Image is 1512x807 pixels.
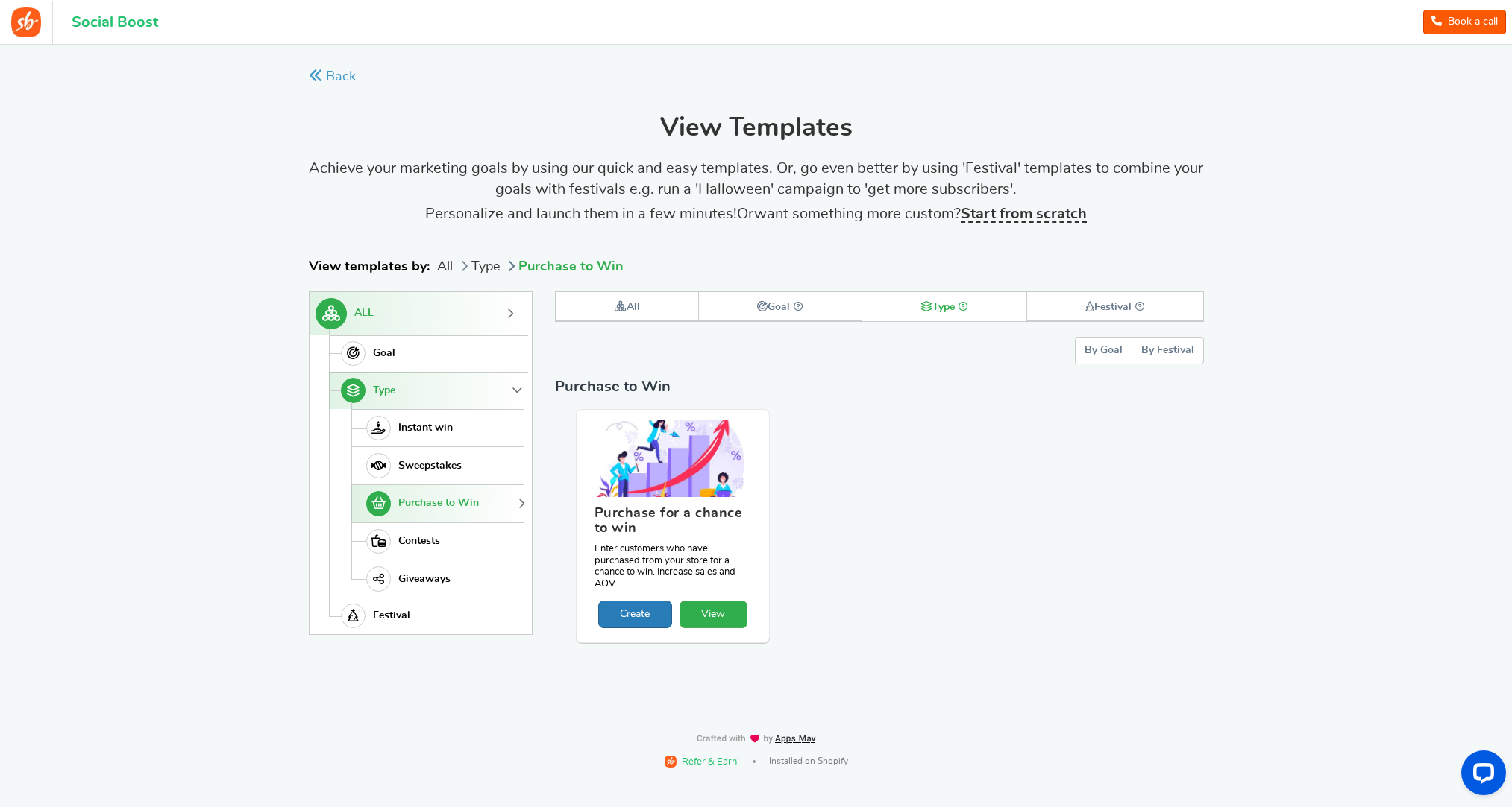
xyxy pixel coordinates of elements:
[437,258,453,276] li: All
[351,409,524,447] a: Instant win
[504,258,624,276] li: Purchase to Win
[753,760,756,763] span: |
[961,206,1087,223] a: Start from scratch
[457,258,500,276] li: Type
[309,114,1204,143] h2: View Templates
[1449,744,1512,807] iframe: LiveChat chat widget
[329,335,524,373] a: Goal
[595,506,751,543] h3: Purchase for a chance to win
[398,460,462,472] span: Sweepstakes
[1085,302,1145,312] strong: Festival
[309,260,430,273] strong: View templates by:
[329,598,524,635] a: Festival
[737,206,754,221] span: Or
[329,372,524,409] a: Type
[680,601,747,628] a: View
[351,446,524,484] a: Sweepstakes
[398,535,440,548] span: Contests
[11,7,41,37] img: Social Boost
[1423,10,1506,34] a: Book a call
[614,302,641,312] strong: All
[555,379,671,394] span: Purchase to Win
[665,754,739,768] a: Refer & Earn!
[598,601,672,628] a: Create
[1132,337,1204,364] button: By Festival
[398,573,451,586] span: Giveaways
[1075,337,1132,364] button: By Goal
[757,302,803,312] strong: Goal
[351,522,524,560] a: Contests
[587,497,759,601] figcaption: Enter customers who have purchased from your store for a chance to win. Increase sales and AOV
[769,755,848,768] span: Installed on Shopify
[72,14,158,31] h1: Social Boost
[309,68,356,86] a: Back
[310,292,524,335] a: ALL
[351,560,524,598] a: Giveaways
[351,484,524,522] a: Purchase to Win
[398,422,453,434] span: Instant win
[373,610,410,622] span: Festival
[354,307,374,320] span: ALL
[309,203,1204,224] p: Personalize and launch them in a few minutes! want something more custom?
[961,206,1087,221] strong: Start from scratch
[920,302,968,312] strong: Type
[373,384,395,397] span: Type
[398,497,479,510] span: Purchase to Win
[373,347,395,360] span: Goal
[309,158,1204,200] p: Achieve your marketing goals by using our quick and easy templates. Or, go even better by using '...
[696,734,817,744] img: img-footer.webp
